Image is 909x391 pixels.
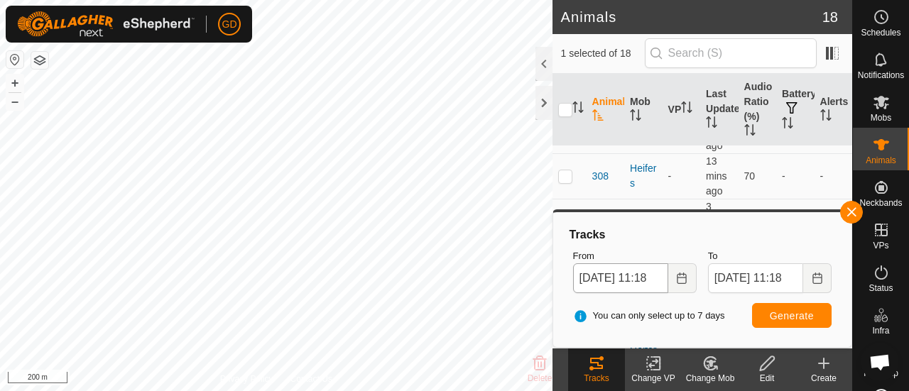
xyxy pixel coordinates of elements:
[744,126,756,138] p-sorticon: Activate to sort
[859,199,902,207] span: Neckbands
[592,169,609,184] span: 308
[744,170,756,182] span: 70
[681,104,692,115] p-sorticon: Activate to sort
[6,75,23,92] button: +
[572,104,584,115] p-sorticon: Activate to sort
[795,372,852,385] div: Create
[861,28,900,37] span: Schedules
[573,249,697,263] label: From
[815,153,852,199] td: -
[668,170,672,182] app-display-virtual-paddock-transition: -
[6,93,23,110] button: –
[706,155,727,197] span: 2 Oct 2025, 11:04 am
[739,74,776,146] th: Audio Ratio (%)
[873,241,888,250] span: VPs
[630,111,641,123] p-sorticon: Activate to sort
[587,74,624,146] th: Animal
[222,17,237,32] span: GD
[803,263,832,293] button: Choose Date
[872,326,889,335] span: Infra
[752,303,832,328] button: Generate
[739,372,795,385] div: Edit
[770,310,814,321] span: Generate
[6,51,23,68] button: Reset Map
[706,201,727,242] span: 2 Oct 2025, 11:14 am
[820,111,832,123] p-sorticon: Activate to sort
[17,11,195,37] img: Gallagher Logo
[568,372,625,385] div: Tracks
[869,284,893,292] span: Status
[871,114,891,122] span: Mobs
[625,372,682,385] div: Change VP
[866,156,896,165] span: Animals
[776,199,814,244] td: -
[706,119,717,130] p-sorticon: Activate to sort
[700,74,738,146] th: Last Updated
[220,373,273,385] a: Privacy Policy
[573,309,725,323] span: You can only select up to 7 days
[708,249,832,263] label: To
[630,161,656,191] div: Heifers
[624,74,662,146] th: Mob
[776,153,814,199] td: -
[782,119,793,131] p-sorticon: Activate to sort
[31,52,48,69] button: Map Layers
[706,110,727,151] span: 2 Oct 2025, 11:14 am
[858,71,904,79] span: Notifications
[645,38,817,68] input: Search (S)
[567,226,837,243] div: Tracks
[561,9,822,26] h2: Animals
[630,206,656,236] div: Heifers
[668,263,697,293] button: Choose Date
[864,369,898,378] span: Heatmap
[776,74,814,146] th: Battery
[822,6,838,28] span: 18
[815,199,852,244] td: -
[592,111,604,123] p-sorticon: Activate to sort
[861,343,899,381] div: Open chat
[682,372,739,385] div: Change Mob
[663,74,700,146] th: VP
[561,46,645,61] span: 1 selected of 18
[290,373,332,385] a: Contact Us
[815,74,852,146] th: Alerts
